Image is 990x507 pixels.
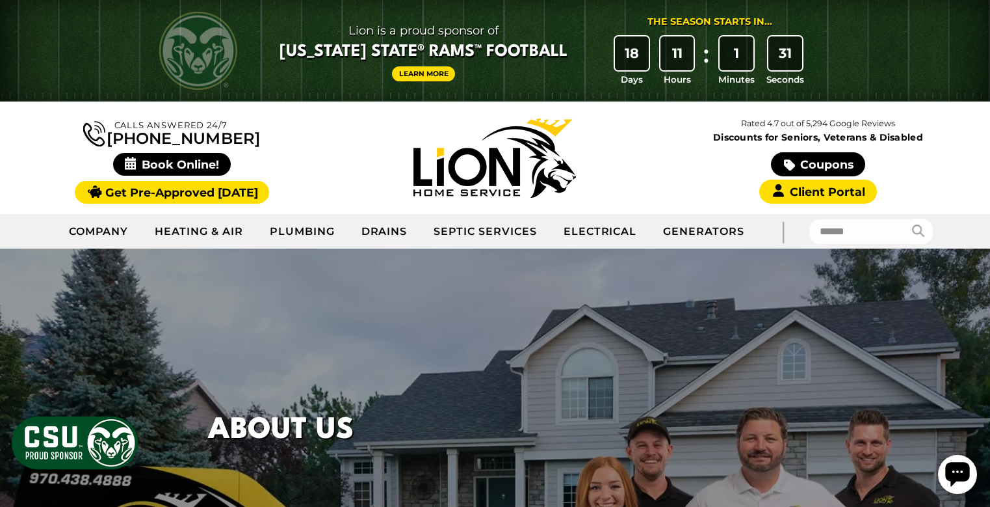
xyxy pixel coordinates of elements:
a: Get Pre-Approved [DATE] [75,181,269,204]
span: Lion is a proud sponsor of [280,20,567,41]
div: 1 [720,36,753,70]
a: Plumbing [257,215,348,248]
p: Rated 4.7 out of 5,294 Google Reviews [657,116,980,131]
span: Discounts for Seniors, Veterans & Disabled [659,133,977,142]
span: Book Online! [113,153,231,176]
a: Client Portal [759,180,876,204]
span: Hours [664,73,691,86]
span: Seconds [766,73,804,86]
div: : [699,36,712,87]
div: 11 [660,36,694,70]
a: Learn More [392,66,456,81]
a: Septic Services [421,215,550,248]
a: Drains [348,215,421,248]
a: Coupons [771,152,865,176]
a: [PHONE_NUMBER] [83,118,260,146]
img: CSU Rams logo [159,12,237,90]
span: Minutes [718,73,755,86]
span: [US_STATE] State® Rams™ Football [280,41,567,63]
div: Open chat widget [5,5,44,44]
img: CSU Sponsor Badge [10,415,140,471]
img: Lion Home Service [413,118,576,198]
a: Electrical [551,215,651,248]
div: | [757,214,809,249]
a: Generators [650,215,757,248]
div: The Season Starts in... [647,15,772,29]
div: 18 [615,36,649,70]
div: 31 [768,36,802,70]
h1: About Us [208,409,354,452]
span: Days [621,73,643,86]
a: Company [56,215,142,248]
a: Heating & Air [142,215,256,248]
